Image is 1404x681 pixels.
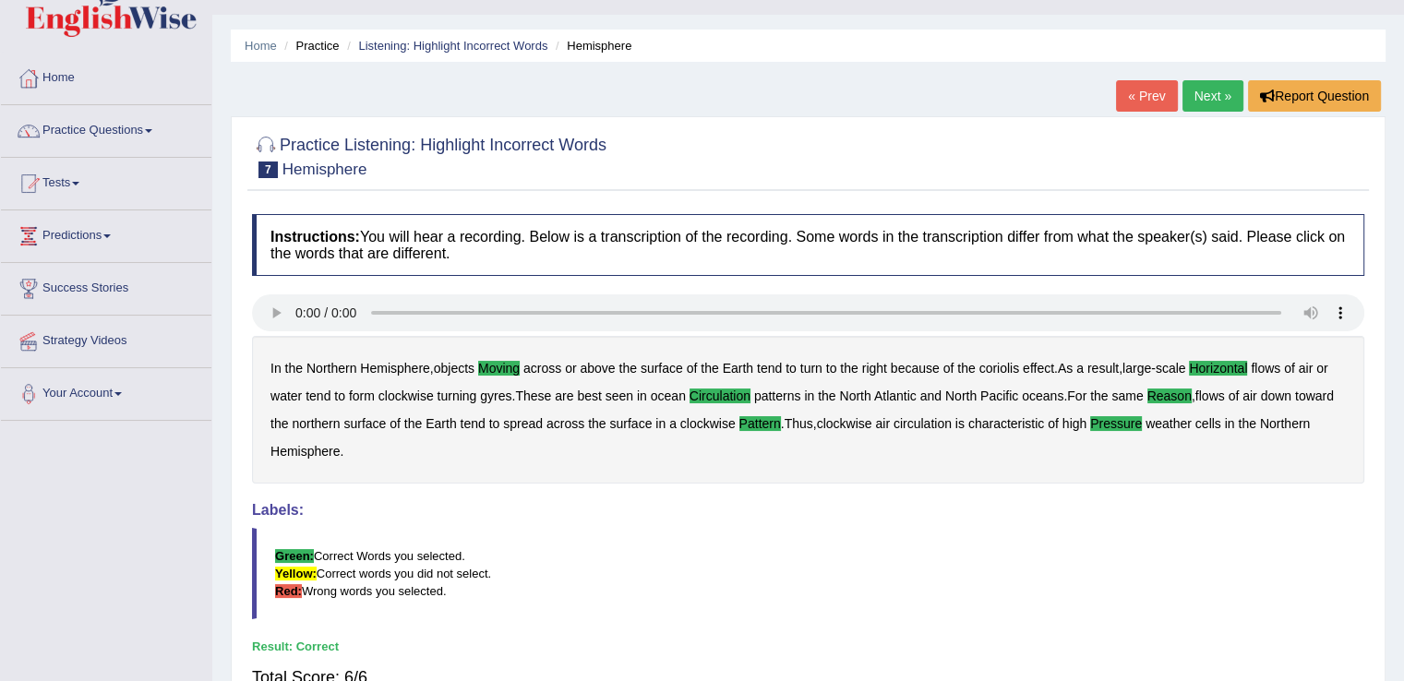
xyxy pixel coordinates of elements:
h4: Labels: [252,502,1364,519]
b: a [669,416,677,431]
b: the [840,361,858,376]
b: Earth [723,361,753,376]
b: patterns [754,388,801,403]
b: Hemisphere [270,444,340,459]
b: the [701,361,718,376]
b: moving [478,361,520,376]
b: pressure [1090,416,1142,431]
b: seen [606,388,633,403]
b: above [580,361,615,376]
b: oceans [1022,388,1063,403]
b: gyres [480,388,511,403]
b: a [1076,361,1084,376]
b: In [270,361,282,376]
b: North [945,388,977,403]
b: because [891,361,940,376]
div: , . , - . . , . , . [252,336,1364,484]
b: Thus [785,416,813,431]
a: Home [245,39,277,53]
b: As [1058,361,1073,376]
b: to [334,388,345,403]
b: best [577,388,601,403]
b: horizontal [1189,361,1247,376]
li: Hemisphere [551,37,631,54]
b: Earth [426,416,456,431]
b: of [1284,361,1295,376]
b: Red: [275,584,302,598]
b: characteristic [968,416,1044,431]
b: in [655,416,666,431]
b: surface [641,361,683,376]
b: the [618,361,636,376]
button: Report Question [1248,80,1381,112]
a: Listening: Highlight Incorrect Words [358,39,547,53]
b: Atlantic [874,388,917,403]
b: surface [609,416,652,431]
b: coriolis [979,361,1020,376]
b: result [1087,361,1119,376]
b: the [818,388,835,403]
b: in [637,388,647,403]
b: Hemisphere [360,361,429,376]
a: Your Account [1,368,211,414]
b: Northern [1260,416,1310,431]
b: For [1067,388,1086,403]
b: spread [503,416,543,431]
b: or [565,361,576,376]
b: the [1090,388,1108,403]
b: to [489,416,500,431]
span: 7 [258,161,278,178]
b: of [390,416,401,431]
b: tend [461,416,486,431]
b: the [270,416,288,431]
h2: Practice Listening: Highlight Incorrect Words [252,132,606,178]
b: Instructions: [270,229,360,245]
small: Hemisphere [282,161,367,178]
b: northern [292,416,340,431]
b: the [1238,416,1255,431]
b: Yellow: [275,567,317,580]
b: down [1261,388,1291,403]
b: Green: [275,549,314,563]
b: across [546,416,584,431]
b: flows [1195,388,1225,403]
div: Result: [252,638,1364,655]
b: to [786,361,797,376]
b: air [1242,388,1257,403]
a: Tests [1,158,211,204]
b: flows [1251,361,1280,376]
b: These [515,388,551,403]
b: tend [306,388,330,403]
b: clockwise [680,416,736,431]
b: air [875,416,890,431]
b: the [404,416,422,431]
a: « Prev [1116,80,1177,112]
b: air [1299,361,1314,376]
b: right [862,361,887,376]
b: pattern [739,416,781,431]
a: Home [1,53,211,99]
b: are [555,388,573,403]
b: surface [343,416,386,431]
b: reason [1147,388,1192,403]
b: ocean [651,388,686,403]
li: Practice [280,37,339,54]
b: high [1062,416,1086,431]
b: of [687,361,698,376]
b: objects [434,361,474,376]
b: turn [800,361,822,376]
a: Next » [1182,80,1243,112]
blockquote: Correct Words you selected. Correct words you did not select. Wrong words you selected. [252,528,1364,619]
b: weather [1146,416,1192,431]
b: circulation [690,388,750,403]
b: of [943,361,954,376]
b: effect [1023,361,1054,376]
b: tend [757,361,782,376]
b: of [1228,388,1239,403]
b: the [285,361,303,376]
b: turning [438,388,477,403]
b: clockwise [817,416,872,431]
b: circulation [894,416,952,431]
b: Pacific [980,388,1018,403]
b: and [920,388,942,403]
